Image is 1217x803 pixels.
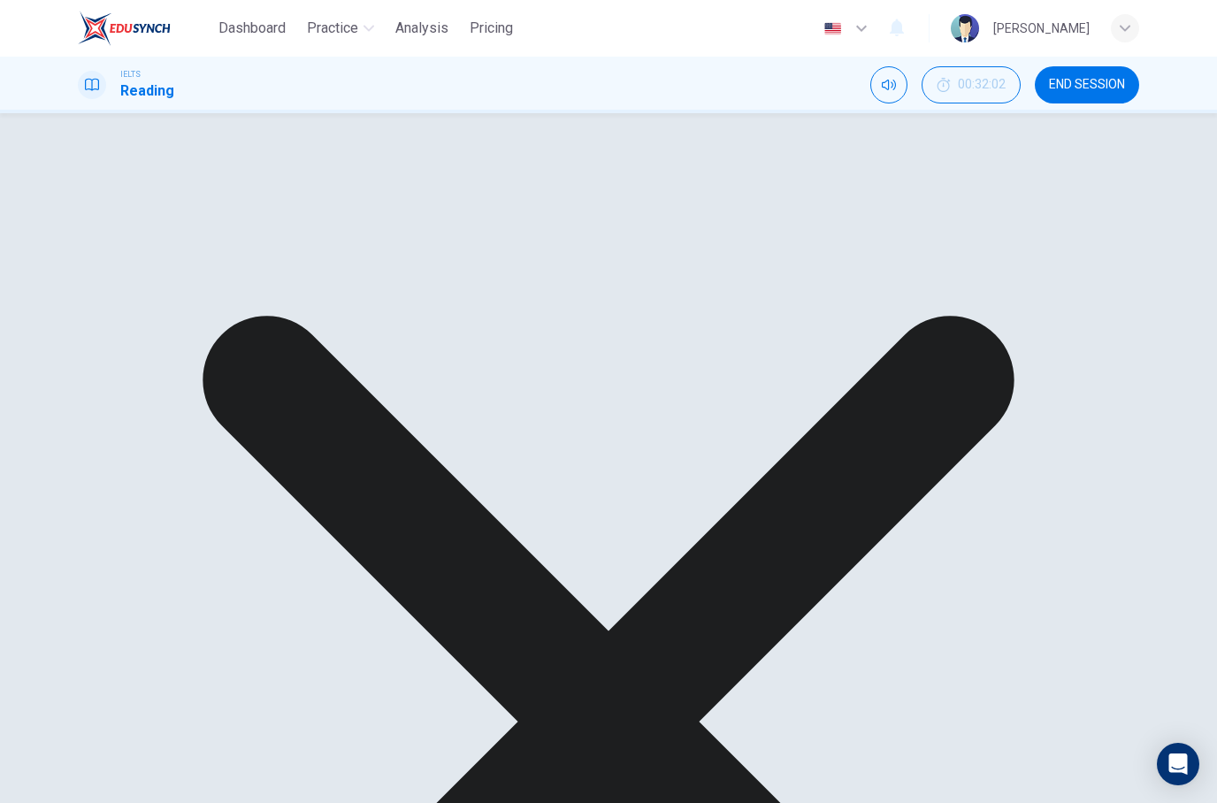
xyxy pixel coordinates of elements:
img: en [822,22,844,35]
span: END SESSION [1049,78,1125,92]
div: Mute [870,66,907,103]
span: Practice [307,18,358,39]
img: Profile picture [951,14,979,42]
a: EduSynch logo [78,11,211,46]
span: 00:32:02 [958,78,1006,92]
div: Hide [922,66,1021,103]
span: Dashboard [218,18,286,39]
button: Pricing [463,12,520,44]
button: Practice [300,12,381,44]
span: Pricing [470,18,513,39]
div: Open Intercom Messenger [1157,743,1199,785]
button: 00:32:02 [922,66,1021,103]
h1: Reading [120,80,174,102]
button: Analysis [388,12,455,44]
button: Dashboard [211,12,293,44]
span: Analysis [395,18,448,39]
img: EduSynch logo [78,11,171,46]
button: END SESSION [1035,66,1139,103]
div: [PERSON_NAME] [993,18,1090,39]
span: IELTS [120,68,141,80]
